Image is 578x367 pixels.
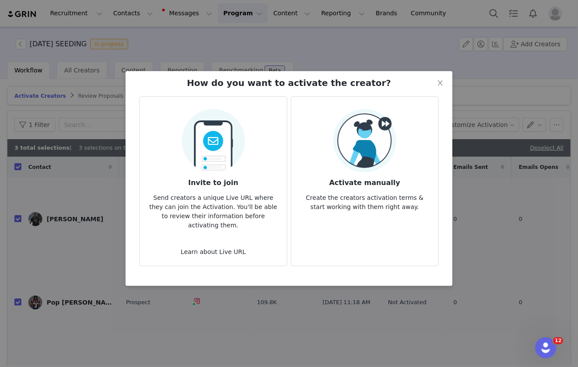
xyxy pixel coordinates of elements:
[437,79,444,86] i: icon: close
[428,71,452,96] button: Close
[187,76,391,89] h2: How do you want to activate the creator?
[553,337,563,344] span: 12
[535,337,556,358] iframe: Intercom live chat
[298,188,431,212] p: Create the creators activation terms & start working with them right away.
[333,109,396,172] img: Manual
[181,248,246,255] a: Learn about Live URL
[147,188,280,230] p: Send creators a unique Live URL where they can join the Activation. You'll be able to review thei...
[298,172,431,188] h3: Activate manually
[182,104,245,172] img: Send Email
[147,172,280,188] h3: Invite to join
